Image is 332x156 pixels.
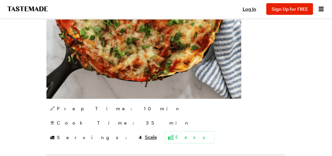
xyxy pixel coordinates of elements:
span: Cook Time: 35 min [57,120,190,126]
span: Servings: [57,134,142,141]
span: 4 [139,134,142,140]
button: Sign Up for FREE [266,3,313,15]
span: Sign Up for FREE [272,6,308,12]
span: Prep Time: 10 min [57,105,181,112]
span: Log In [243,6,256,12]
a: To Tastemade Home Page [6,6,49,12]
button: Scale [145,134,157,141]
button: Open menu [317,5,326,13]
button: Log In [236,6,262,12]
span: Easy [175,134,212,141]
